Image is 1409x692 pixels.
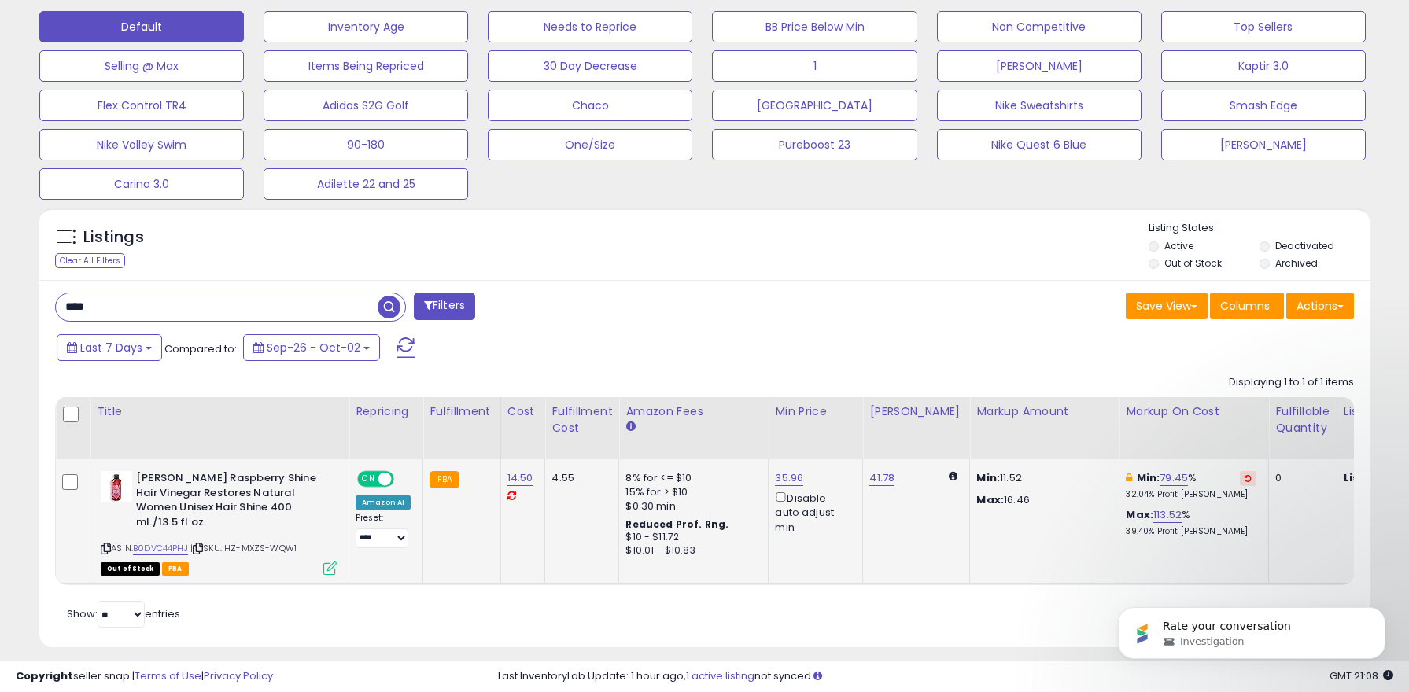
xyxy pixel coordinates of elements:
[551,471,607,485] div: 4.55
[164,341,237,356] span: Compared to:
[264,129,468,160] button: 90-180
[686,668,754,683] a: 1 active listing
[1161,11,1366,42] button: Top Sellers
[135,668,201,683] a: Terms of Use
[1161,90,1366,121] button: Smash Edge
[976,493,1107,507] p: 16.46
[162,562,189,576] span: FBA
[712,50,917,82] button: 1
[625,485,756,499] div: 15% for > $10
[625,420,635,434] small: Amazon Fees.
[1161,50,1366,82] button: Kaptir 3.0
[55,253,125,268] div: Clear All Filters
[625,471,756,485] div: 8% for <= $10
[57,334,162,361] button: Last 7 Days
[356,403,416,420] div: Repricing
[359,473,378,486] span: ON
[267,340,360,355] span: Sep-26 - Oct-02
[356,513,411,548] div: Preset:
[1126,471,1256,500] div: %
[1153,507,1182,523] a: 113.52
[39,11,244,42] button: Default
[712,90,917,121] button: [GEOGRAPHIC_DATA]
[97,403,342,420] div: Title
[1210,293,1284,319] button: Columns
[551,403,612,436] div: Fulfillment Cost
[39,90,244,121] button: Flex Control TR4
[430,403,493,420] div: Fulfillment
[1161,129,1366,160] button: [PERSON_NAME]
[712,11,917,42] button: BB Price Below Min
[775,489,850,535] div: Disable auto adjust min
[498,669,1393,684] div: Last InventoryLab Update: 1 hour ago, not synced.
[67,606,180,621] span: Show: entries
[976,470,1000,485] strong: Min:
[1126,293,1208,319] button: Save View
[39,50,244,82] button: Selling @ Max
[775,403,856,420] div: Min Price
[264,168,468,200] button: Adilette 22 and 25
[625,517,728,531] b: Reduced Prof. Rng.
[1094,574,1409,684] iframe: Intercom notifications message
[869,403,963,420] div: [PERSON_NAME]
[83,226,144,248] h5: Listings
[1275,256,1318,270] label: Archived
[1286,293,1354,319] button: Actions
[712,129,917,160] button: Pureboost 23
[80,340,142,355] span: Last 7 Days
[1164,239,1193,252] label: Active
[414,293,475,320] button: Filters
[101,471,337,573] div: ASIN:
[392,473,417,486] span: OFF
[16,668,73,683] strong: Copyright
[1275,403,1330,436] div: Fulfillable Quantity
[136,471,327,533] b: [PERSON_NAME] Raspberry Shine Hair Vinegar Restores Natural Women Unisex Hair Shine 400 ml./13.5 ...
[190,542,297,554] span: | SKU: HZ-MXZS-WQW1
[264,50,468,82] button: Items Being Repriced
[625,499,756,513] div: $0.30 min
[204,668,273,683] a: Privacy Policy
[976,403,1112,420] div: Markup Amount
[937,90,1142,121] button: Nike Sweatshirts
[1126,489,1256,500] p: 32.04% Profit [PERSON_NAME]
[625,531,756,544] div: $10 - $11.72
[133,542,188,555] a: B0DVC44PHJ
[1119,397,1269,459] th: The percentage added to the cost of goods (COGS) that forms the calculator for Min & Max prices.
[937,50,1142,82] button: [PERSON_NAME]
[1275,239,1334,252] label: Deactivated
[39,168,244,200] button: Carina 3.0
[976,471,1107,485] p: 11.52
[775,470,803,486] a: 35.96
[937,129,1142,160] button: Nike Quest 6 Blue
[937,11,1142,42] button: Non Competitive
[1137,470,1160,485] b: Min:
[1149,221,1370,236] p: Listing States:
[488,129,692,160] button: One/Size
[1275,471,1324,485] div: 0
[1220,298,1270,314] span: Columns
[507,403,539,420] div: Cost
[264,90,468,121] button: Adidas S2G Golf
[101,471,132,502] img: 4199-N1F73L._SL40_.jpg
[39,129,244,160] button: Nike Volley Swim
[976,492,1004,507] strong: Max:
[488,50,692,82] button: 30 Day Decrease
[869,470,894,486] a: 41.78
[264,11,468,42] button: Inventory Age
[1126,507,1153,522] b: Max:
[1160,470,1188,486] a: 79.45
[356,495,411,510] div: Amazon AI
[625,403,762,420] div: Amazon Fees
[243,334,380,361] button: Sep-26 - Oct-02
[101,562,160,576] span: All listings that are currently out of stock and unavailable for purchase on Amazon
[430,471,459,488] small: FBA
[625,544,756,558] div: $10.01 - $10.83
[1164,256,1222,270] label: Out of Stock
[16,669,273,684] div: seller snap | |
[1229,375,1354,390] div: Displaying 1 to 1 of 1 items
[488,11,692,42] button: Needs to Reprice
